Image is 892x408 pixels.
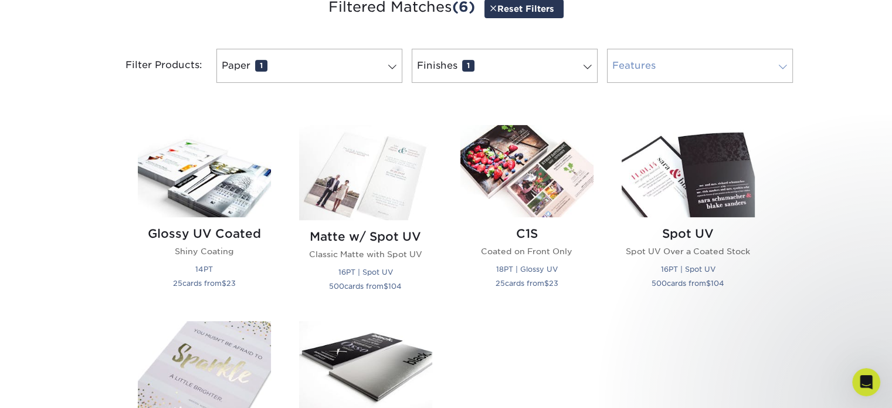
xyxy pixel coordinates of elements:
[622,227,755,241] h2: Spot UV
[661,265,715,274] small: 16PT | Spot UV
[173,279,182,288] span: 25
[3,372,100,404] iframe: Google Customer Reviews
[496,265,558,274] small: 18PT | Glossy UV
[462,60,474,72] span: 1
[544,279,549,288] span: $
[384,282,388,291] span: $
[329,282,402,291] small: cards from
[299,230,432,244] h2: Matte w/ Spot UV
[388,282,402,291] span: 104
[216,49,402,83] a: Paper1
[299,125,432,307] a: Matte w/ Spot UV Postcards Matte w/ Spot UV Classic Matte with Spot UV 16PT | Spot UV 500cards fr...
[549,279,558,288] span: 23
[222,279,226,288] span: $
[460,245,593,257] p: Coated on Front Only
[711,279,724,288] span: 104
[299,248,432,260] p: Classic Matte with Spot UV
[652,279,667,288] span: 500
[226,279,236,288] span: 23
[852,368,880,396] iframe: Intercom live chat
[195,265,213,274] small: 14PT
[652,279,724,288] small: cards from
[329,282,344,291] span: 500
[299,125,432,220] img: Matte w/ Spot UV Postcards
[496,279,558,288] small: cards from
[255,60,267,72] span: 1
[94,49,212,83] div: Filter Products:
[622,125,755,307] a: Spot UV Postcards Spot UV Spot UV Over a Coated Stock 16PT | Spot UV 500cards from$104
[706,279,711,288] span: $
[173,279,236,288] small: cards from
[412,49,598,83] a: Finishes1
[496,279,505,288] span: 25
[138,125,271,217] img: Glossy UV Coated Postcards
[622,245,755,257] p: Spot UV Over a Coated Stock
[460,125,593,307] a: C1S Postcards C1S Coated on Front Only 18PT | Glossy UV 25cards from$23
[138,227,271,241] h2: Glossy UV Coated
[622,125,755,217] img: Spot UV Postcards
[607,49,793,83] a: Features
[338,268,393,277] small: 16PT | Spot UV
[460,125,593,217] img: C1S Postcards
[460,227,593,241] h2: C1S
[138,125,271,307] a: Glossy UV Coated Postcards Glossy UV Coated Shiny Coating 14PT 25cards from$23
[138,245,271,257] p: Shiny Coating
